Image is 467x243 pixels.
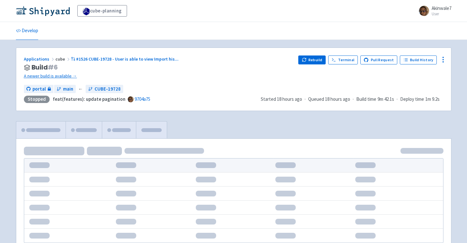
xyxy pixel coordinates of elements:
div: · · · [261,96,443,103]
span: portal [32,85,46,93]
span: # 6 [48,63,58,72]
span: Deploy time [400,96,424,103]
span: Queued [308,96,350,102]
a: 9704a75 [135,96,150,102]
small: User [432,12,451,16]
a: CUBE-19728 [86,85,123,93]
span: CUBE-19728 [95,85,121,93]
a: Build History [400,55,437,64]
span: 9m 42.1s [378,96,394,103]
img: Shipyard logo [16,6,70,16]
a: Terminal [328,55,358,64]
strong: feat(features): update pagination [53,96,125,102]
span: #1526 CUBE-19728 - User is able to view Import his ... [76,56,179,62]
span: main [63,85,73,93]
a: main [54,85,76,93]
span: Akinwale7 [432,5,451,11]
a: cube-planning [77,5,127,17]
div: Stopped [24,96,50,103]
a: Pull Request [360,55,398,64]
span: cube [55,56,71,62]
span: Build time [356,96,376,103]
a: Develop [16,22,38,40]
span: 1m 9.2s [425,96,440,103]
span: ← [78,85,83,93]
time: 18 hours ago [277,96,302,102]
a: A newer build is available → [24,72,294,80]
time: 18 hours ago [325,96,350,102]
a: portal [24,85,53,93]
a: Akinwale7 User [415,6,451,16]
span: Started [261,96,302,102]
span: Build [32,64,58,71]
a: #1526 CUBE-19728 - User is able to view Import his... [71,56,180,62]
button: Rebuild [298,55,326,64]
a: Applications [24,56,55,62]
